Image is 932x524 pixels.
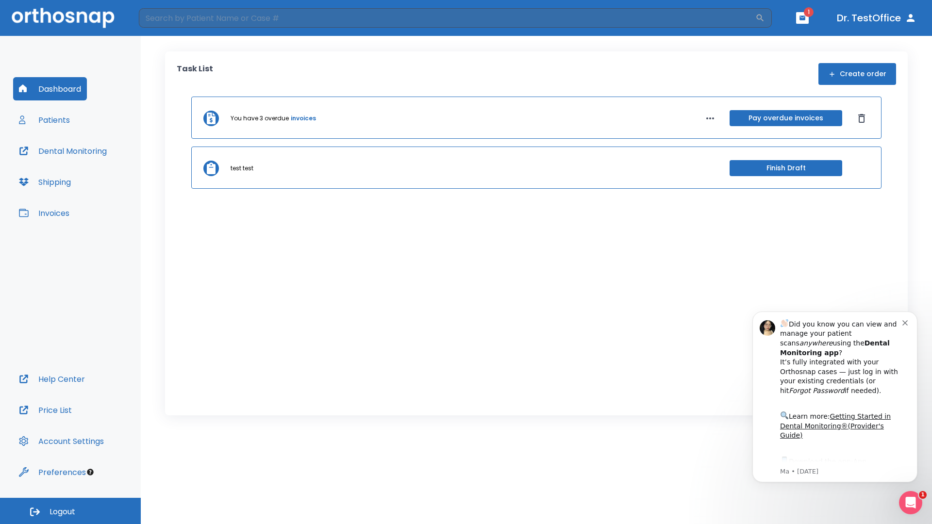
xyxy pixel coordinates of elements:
[139,8,755,28] input: Search by Patient Name or Case #
[177,63,213,85] p: Task List
[13,170,77,194] button: Shipping
[42,161,129,178] a: App Store
[231,164,253,173] p: test test
[13,429,110,453] button: Account Settings
[165,21,172,29] button: Dismiss notification
[42,170,165,179] p: Message from Ma, sent 3w ago
[50,507,75,517] span: Logout
[804,7,814,17] span: 1
[730,160,842,176] button: Finish Draft
[13,460,92,484] button: Preferences
[86,468,95,476] div: Tooltip anchor
[42,158,165,208] div: Download the app: | ​ Let us know if you need help getting started!
[13,139,113,163] button: Dental Monitoring
[13,398,78,422] button: Price List
[13,108,76,131] button: Patients
[919,491,927,499] span: 1
[899,491,922,514] iframe: Intercom live chat
[818,63,896,85] button: Create order
[291,114,316,123] a: invoices
[854,111,869,126] button: Dismiss
[13,201,75,225] button: Invoices
[730,110,842,126] button: Pay overdue invoices
[231,114,289,123] p: You have 3 overdue
[13,367,91,391] button: Help Center
[12,8,115,28] img: Orthosnap
[738,297,932,498] iframe: Intercom notifications message
[13,77,87,100] button: Dashboard
[833,9,920,27] button: Dr. TestOffice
